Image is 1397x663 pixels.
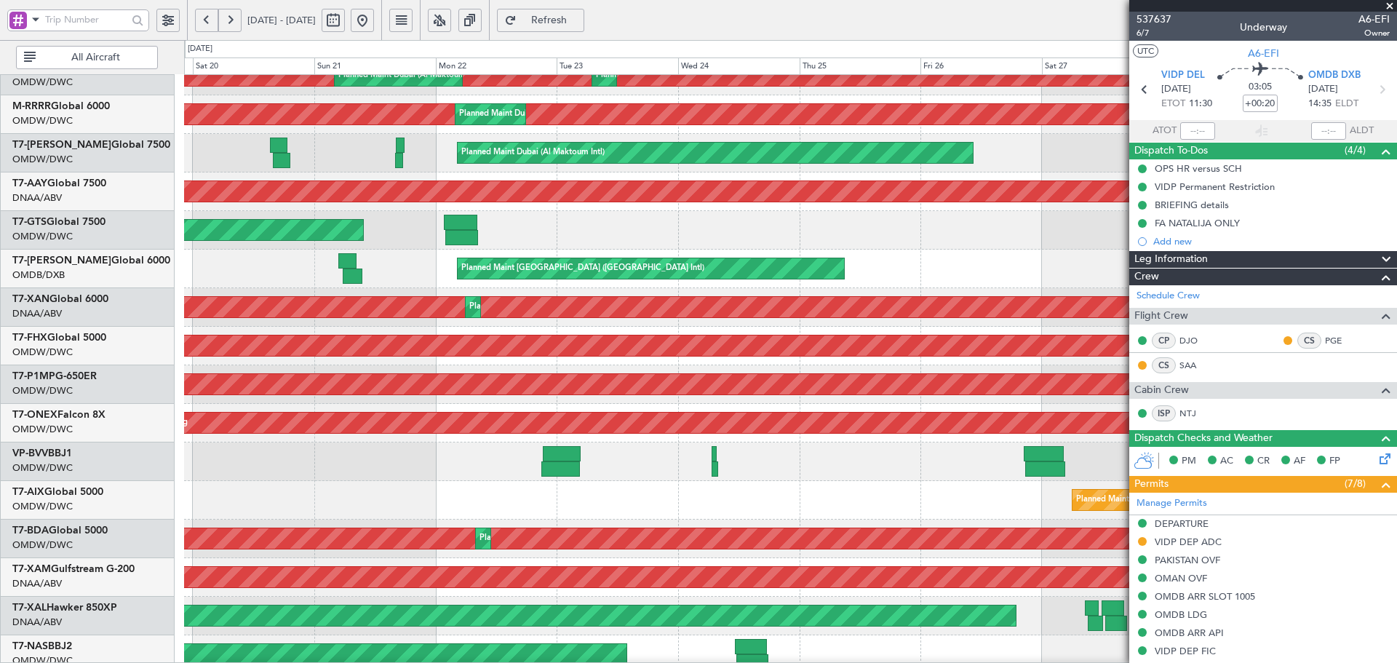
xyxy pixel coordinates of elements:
[1153,124,1177,138] span: ATOT
[1182,454,1196,469] span: PM
[1153,235,1390,247] div: Add new
[1155,608,1207,621] div: OMDB LDG
[12,255,170,266] a: T7-[PERSON_NAME]Global 6000
[12,500,73,513] a: OMDW/DWC
[12,371,97,381] a: T7-P1MPG-650ER
[436,57,557,75] div: Mon 22
[1220,454,1233,469] span: AC
[1257,454,1270,469] span: CR
[920,57,1042,75] div: Fri 26
[1308,97,1332,111] span: 14:35
[12,603,117,613] a: T7-XALHawker 850XP
[12,564,51,574] span: T7-XAM
[461,258,704,279] div: Planned Maint [GEOGRAPHIC_DATA] ([GEOGRAPHIC_DATA] Intl)
[1179,359,1212,372] a: SAA
[1294,454,1305,469] span: AF
[12,101,51,111] span: M-RRRR
[1137,289,1200,303] a: Schedule Crew
[247,14,316,27] span: [DATE] - [DATE]
[461,142,605,164] div: Planned Maint Dubai (Al Maktoum Intl)
[1134,308,1188,325] span: Flight Crew
[12,140,170,150] a: T7-[PERSON_NAME]Global 7500
[1155,572,1207,584] div: OMAN OVF
[1133,44,1158,57] button: UTC
[557,57,678,75] div: Tue 23
[12,525,108,536] a: T7-BDAGlobal 5000
[12,307,62,320] a: DNAA/ABV
[12,423,73,436] a: OMDW/DWC
[1155,645,1216,657] div: VIDP DEP FIC
[12,641,48,651] span: T7-NAS
[12,539,73,552] a: OMDW/DWC
[1155,554,1220,566] div: PAKISTAN OVF
[12,371,55,381] span: T7-P1MP
[12,333,106,343] a: T7-FHXGlobal 5000
[1042,57,1163,75] div: Sat 27
[1325,334,1358,347] a: PGE
[12,101,110,111] a: M-RRRRGlobal 6000
[39,52,153,63] span: All Aircraft
[12,410,57,420] span: T7-ONEX
[12,616,62,629] a: DNAA/ABV
[1076,489,1219,511] div: Planned Maint Dubai (Al Maktoum Intl)
[1134,430,1273,447] span: Dispatch Checks and Weather
[12,178,106,188] a: T7-AAYGlobal 7500
[12,76,73,89] a: OMDW/DWC
[12,217,106,227] a: T7-GTSGlobal 7500
[1152,333,1176,349] div: CP
[678,57,800,75] div: Wed 24
[1155,517,1209,530] div: DEPARTURE
[1180,122,1215,140] input: --:--
[1155,199,1229,211] div: BRIEFING details
[1179,407,1212,420] a: NTJ
[12,487,44,497] span: T7-AIX
[1350,124,1374,138] span: ALDT
[12,461,73,475] a: OMDW/DWC
[12,564,135,574] a: T7-XAMGulfstream G-200
[12,294,108,304] a: T7-XANGlobal 6000
[1345,476,1366,491] span: (7/8)
[1134,269,1159,285] span: Crew
[12,603,47,613] span: T7-XAL
[1134,143,1208,159] span: Dispatch To-Dos
[12,448,48,458] span: VP-BVV
[800,57,921,75] div: Thu 25
[12,333,47,343] span: T7-FHX
[497,9,584,32] button: Refresh
[12,577,62,590] a: DNAA/ABV
[12,140,111,150] span: T7-[PERSON_NAME]
[1248,46,1279,61] span: A6-EFI
[188,43,212,55] div: [DATE]
[16,46,158,69] button: All Aircraft
[1161,97,1185,111] span: ETOT
[338,65,482,87] div: Planned Maint Dubai (Al Maktoum Intl)
[1134,251,1208,268] span: Leg Information
[1155,217,1240,229] div: FA NATALIJA ONLY
[12,114,73,127] a: OMDW/DWC
[12,410,106,420] a: T7-ONEXFalcon 8X
[459,103,602,125] div: Planned Maint Dubai (Al Maktoum Intl)
[45,9,127,31] input: Trip Number
[1137,496,1207,511] a: Manage Permits
[1137,12,1171,27] span: 537637
[1308,82,1338,97] span: [DATE]
[12,255,111,266] span: T7-[PERSON_NAME]
[1249,80,1272,95] span: 03:05
[1358,27,1390,39] span: Owner
[12,191,62,205] a: DNAA/ABV
[1179,334,1212,347] a: DJO
[12,269,65,282] a: OMDB/DXB
[1155,536,1222,548] div: VIDP DEP ADC
[12,230,73,243] a: OMDW/DWC
[12,178,47,188] span: T7-AAY
[12,217,47,227] span: T7-GTS
[596,65,739,87] div: Planned Maint Dubai (Al Maktoum Intl)
[12,346,73,359] a: OMDW/DWC
[1358,12,1390,27] span: A6-EFI
[1161,68,1205,83] span: VIDP DEL
[12,294,49,304] span: T7-XAN
[1134,476,1169,493] span: Permits
[12,525,49,536] span: T7-BDA
[1335,97,1358,111] span: ELDT
[12,384,73,397] a: OMDW/DWC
